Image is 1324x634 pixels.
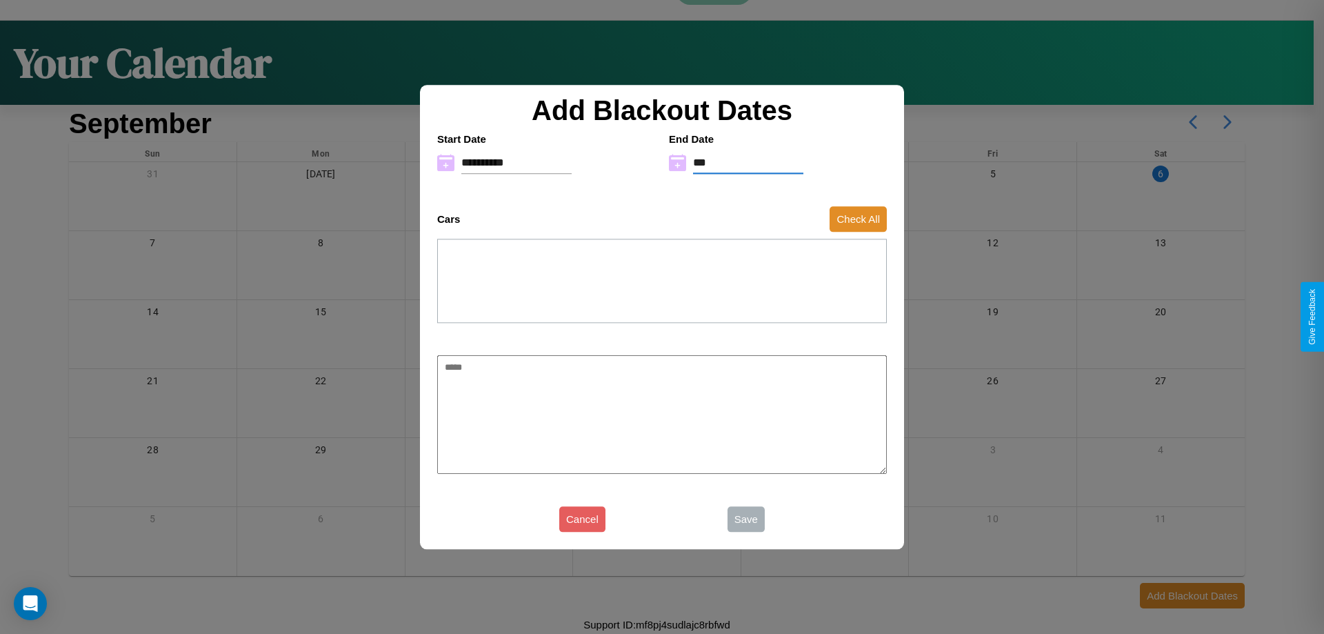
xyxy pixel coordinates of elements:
[437,213,460,225] h4: Cars
[728,506,765,532] button: Save
[559,506,605,532] button: Cancel
[437,133,655,145] h4: Start Date
[669,133,887,145] h4: End Date
[14,587,47,620] div: Open Intercom Messenger
[830,206,887,232] button: Check All
[430,95,894,126] h2: Add Blackout Dates
[1307,289,1317,345] div: Give Feedback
